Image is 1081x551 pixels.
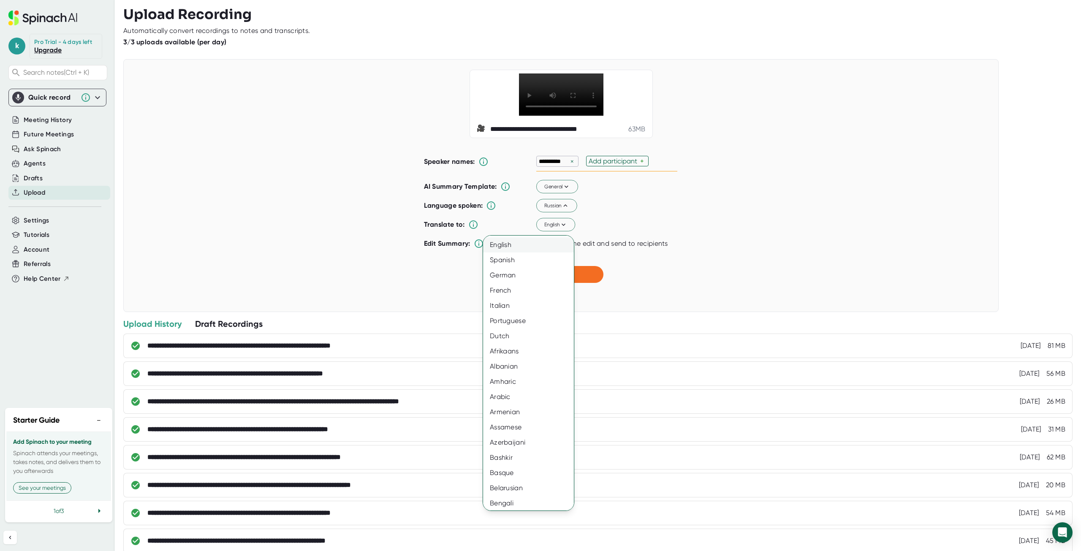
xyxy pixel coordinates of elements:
div: Dutch [483,328,580,344]
div: Amharic [483,374,580,389]
div: Afrikaans [483,344,580,359]
div: French [483,283,580,298]
div: Albanian [483,359,580,374]
div: Portuguese [483,313,580,328]
div: Italian [483,298,580,313]
div: Bengali [483,496,580,511]
div: Open Intercom Messenger [1052,522,1073,543]
div: English [483,237,580,252]
div: Assamese [483,420,580,435]
div: Armenian [483,404,580,420]
div: Arabic [483,389,580,404]
div: Azerbaijani [483,435,580,450]
div: Bashkir [483,450,580,465]
div: Spanish [483,252,580,268]
div: Basque [483,465,580,480]
div: Belarusian [483,480,580,496]
div: German [483,268,580,283]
